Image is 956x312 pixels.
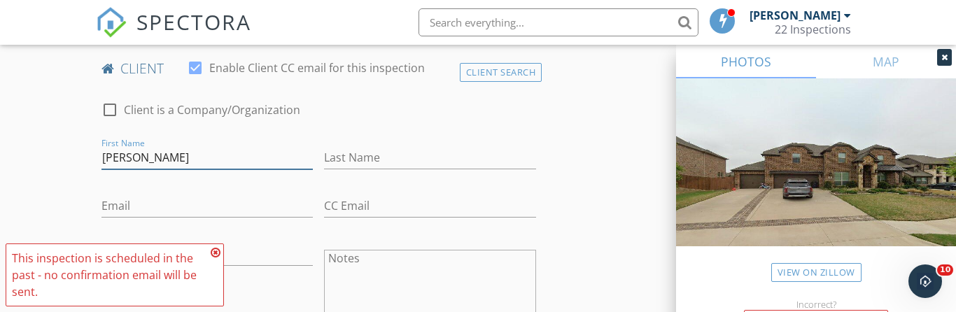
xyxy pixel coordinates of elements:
[676,78,956,280] img: streetview
[676,299,956,310] div: Incorrect?
[937,264,953,276] span: 10
[775,22,851,36] div: 22 Inspections
[101,59,536,78] h4: client
[419,8,698,36] input: Search everything...
[771,263,862,282] a: View on Zillow
[124,103,300,117] label: Client is a Company/Organization
[816,45,956,78] a: MAP
[96,7,127,38] img: The Best Home Inspection Software - Spectora
[676,45,816,78] a: PHOTOS
[12,250,206,300] div: This inspection is scheduled in the past - no confirmation email will be sent.
[750,8,841,22] div: [PERSON_NAME]
[96,19,251,48] a: SPECTORA
[209,61,425,75] label: Enable Client CC email for this inspection
[136,7,251,36] span: SPECTORA
[908,264,942,298] iframe: Intercom live chat
[460,63,542,82] div: Client Search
